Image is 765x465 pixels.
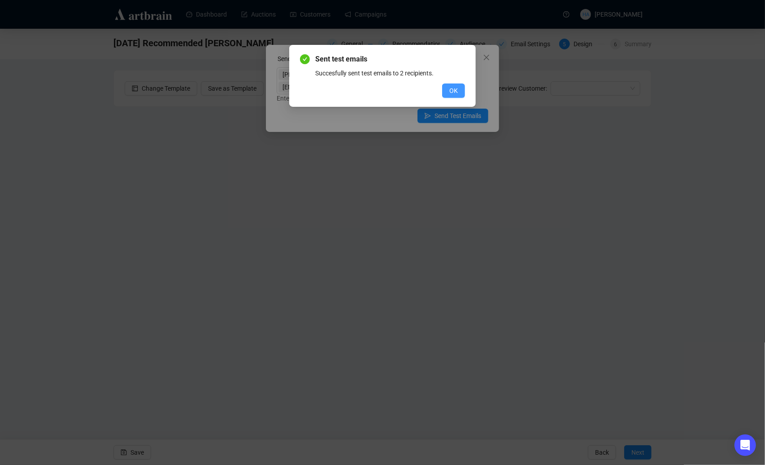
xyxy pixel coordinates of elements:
button: OK [442,83,465,98]
span: Sent test emails [315,54,465,65]
span: check-circle [300,54,310,64]
div: Succesfully sent test emails to 2 recipients. [315,68,465,78]
div: Open Intercom Messenger [735,434,756,456]
span: OK [449,86,458,96]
